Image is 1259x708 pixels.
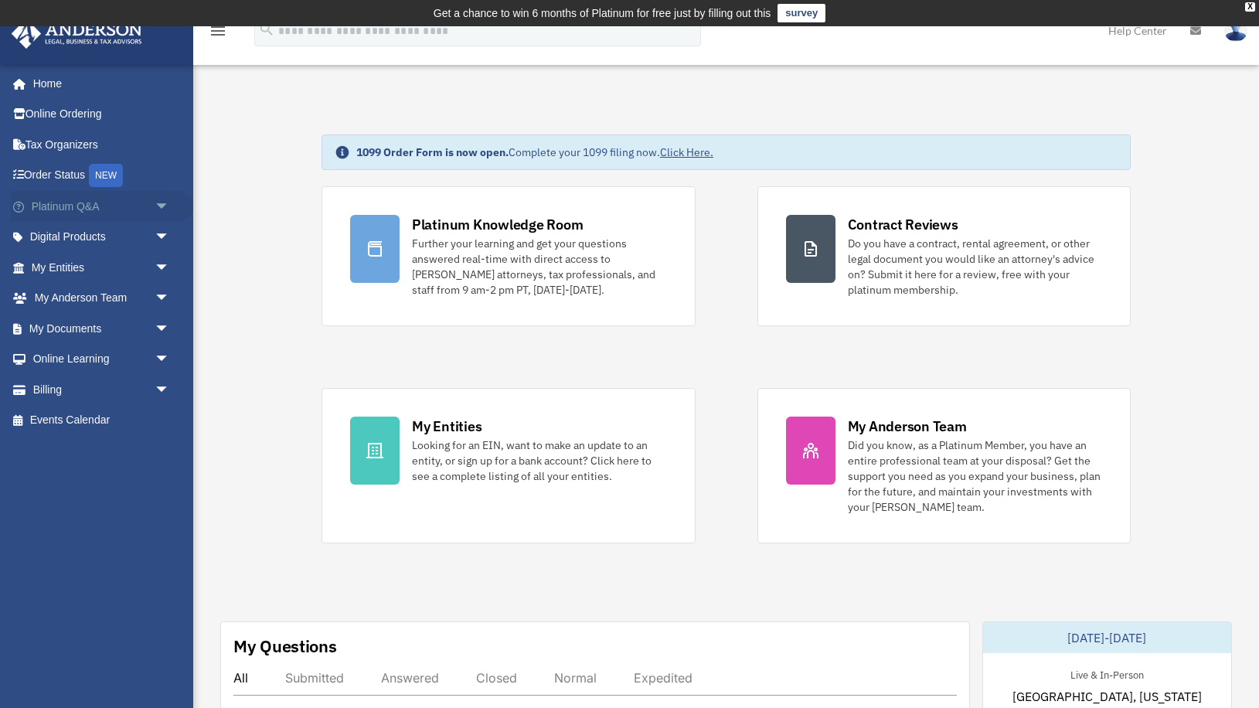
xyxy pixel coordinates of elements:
span: arrow_drop_down [155,374,185,406]
div: Expedited [634,670,692,686]
a: My Documentsarrow_drop_down [11,313,193,344]
span: arrow_drop_down [155,283,185,315]
span: arrow_drop_down [155,313,185,345]
div: Did you know, as a Platinum Member, you have an entire professional team at your disposal? Get th... [848,437,1103,515]
div: My Anderson Team [848,417,967,436]
div: Contract Reviews [848,215,958,234]
div: Do you have a contract, rental agreement, or other legal document you would like an attorney's ad... [848,236,1103,298]
i: search [258,21,275,38]
span: arrow_drop_down [155,191,185,223]
img: Anderson Advisors Platinum Portal [7,19,147,49]
div: Answered [381,670,439,686]
a: My Entitiesarrow_drop_down [11,252,193,283]
img: User Pic [1224,19,1247,42]
div: Further your learning and get your questions answered real-time with direct access to [PERSON_NAM... [412,236,667,298]
a: Order StatusNEW [11,160,193,192]
div: My Entities [412,417,481,436]
div: Closed [476,670,517,686]
a: Tax Organizers [11,129,193,160]
a: Click Here. [660,145,713,159]
a: Online Ordering [11,99,193,130]
a: Contract Reviews Do you have a contract, rental agreement, or other legal document you would like... [757,186,1131,326]
a: Home [11,68,185,99]
span: [GEOGRAPHIC_DATA], [US_STATE] [1012,687,1202,706]
div: NEW [89,164,123,187]
a: My Entities Looking for an EIN, want to make an update to an entity, or sign up for a bank accoun... [322,388,696,543]
div: All [233,670,248,686]
a: My Anderson Team Did you know, as a Platinum Member, you have an entire professional team at your... [757,388,1131,543]
i: menu [209,22,227,40]
a: Billingarrow_drop_down [11,374,193,405]
a: My Anderson Teamarrow_drop_down [11,283,193,314]
a: Platinum Knowledge Room Further your learning and get your questions answered real-time with dire... [322,186,696,326]
a: survey [778,4,825,22]
div: Get a chance to win 6 months of Platinum for free just by filling out this [434,4,771,22]
div: Looking for an EIN, want to make an update to an entity, or sign up for a bank account? Click her... [412,437,667,484]
div: close [1245,2,1255,12]
a: menu [209,27,227,40]
a: Digital Productsarrow_drop_down [11,222,193,253]
strong: 1099 Order Form is now open. [356,145,509,159]
div: My Questions [233,635,337,658]
a: Online Learningarrow_drop_down [11,344,193,375]
span: arrow_drop_down [155,344,185,376]
span: arrow_drop_down [155,252,185,284]
div: [DATE]-[DATE] [983,622,1231,653]
div: Complete your 1099 filing now. [356,145,713,160]
a: Platinum Q&Aarrow_drop_down [11,191,193,222]
span: arrow_drop_down [155,222,185,254]
a: Events Calendar [11,405,193,436]
div: Normal [554,670,597,686]
div: Submitted [285,670,344,686]
div: Live & In-Person [1058,665,1156,682]
div: Platinum Knowledge Room [412,215,584,234]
